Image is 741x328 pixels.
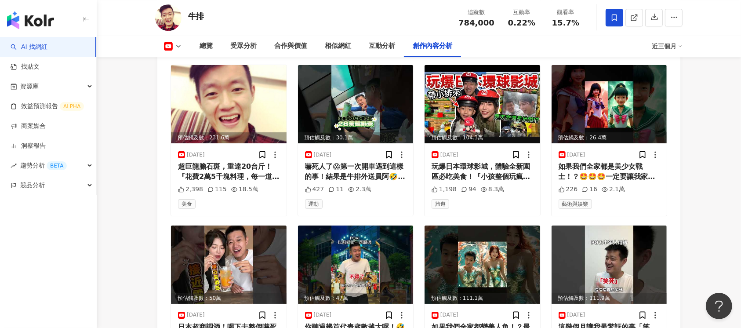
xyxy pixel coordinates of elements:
div: 超巨龍膽石斑，重達20台斤！『花費2萬5千塊料理，每一道都超好吃！』重達19.2臺斤的龍膽石斑料理 居然可以被廚師煮成三菜一湯，每一口都超美味！] 不過一吃飽災難就開始了 低頭一看發現牛奶糖吃得... [178,162,280,182]
img: post-image [552,65,667,143]
div: [DATE] [567,311,585,319]
div: post-image預估觸及數：111.9萬 [552,226,667,304]
span: 趨勢分析 [20,156,67,175]
div: 預估觸及數：231.6萬 [171,132,287,143]
div: post-image預估觸及數：47萬 [298,226,414,304]
span: rise [11,163,17,169]
div: [DATE] [567,151,585,159]
div: 觀看率 [549,8,582,17]
div: [DATE] [314,151,332,159]
div: 16 [582,185,597,194]
div: 115 [207,185,227,194]
a: 商案媒合 [11,122,46,131]
div: post-image預估觸及數：104.3萬 [425,65,540,143]
div: 牛排 [188,11,204,22]
span: 運動 [305,199,323,209]
a: 洞察報告 [11,142,46,150]
span: 旅遊 [432,199,449,209]
div: 追蹤數 [458,8,494,17]
div: 11 [328,185,344,194]
div: 94 [461,185,476,194]
div: 預估觸及數：104.3萬 [425,132,540,143]
div: 互動分析 [369,41,395,51]
img: post-image [552,226,667,304]
div: 2.1萬 [602,185,625,194]
div: 8.3萬 [481,185,504,194]
span: 15.7% [552,18,579,27]
span: 藝術與娛樂 [559,199,592,209]
span: 0.22% [508,18,535,27]
div: 427 [305,185,324,194]
span: 競品分析 [20,175,45,195]
div: 1,198 [432,185,457,194]
span: 美食 [178,199,196,209]
div: 226 [559,185,578,194]
img: post-image [171,65,287,143]
span: 資源庫 [20,77,39,96]
img: post-image [298,65,414,143]
div: post-image預估觸及數：111.1萬 [425,226,540,304]
span: 784,000 [458,18,494,27]
div: BETA [47,161,67,170]
div: [DATE] [314,311,332,319]
div: 預估觸及數：26.4萬 [552,132,667,143]
img: KOL Avatar [155,4,182,31]
div: [DATE] [187,151,205,159]
div: 如果我們全家都是美少女戰士！？🤩🤩🤩一定要讓我家人試試看 [559,162,660,182]
div: post-image預估觸及數：30.1萬 [298,65,414,143]
div: 預估觸及數：111.9萬 [552,293,667,304]
div: 嚇死人了😱第一次開車遇到這樣的事！結果是牛排外送員阿🤣@cocoteamarketing🌼CoCo全新登場 👉 28茉輕乳茶 🌼✔ 蘊含28朵以上茉莉花香✔ 茶感清爽淡雅、花香滿溢✔ 100%紐... [305,162,407,182]
div: 預估觸及數：47萬 [298,293,414,304]
div: 總覽 [200,41,213,51]
img: post-image [298,226,414,304]
img: post-image [425,65,540,143]
img: post-image [425,226,540,304]
a: 找貼文 [11,62,40,71]
iframe: Help Scout Beacon - Open [706,293,732,319]
div: 創作內容分析 [413,41,452,51]
div: 合作與價值 [274,41,307,51]
div: [DATE] [440,151,458,159]
div: 預估觸及數：30.1萬 [298,132,414,143]
img: logo [7,11,54,29]
div: 玩爆日本環球影城，體驗全新園區必吃美食！『小孩整個玩瘋了！』我們來到小朋友最愛的天堂-日本環球影城 今年終於帶牛小排一起出國啦🏃‍ 這次出國，我們發現一個很棒的【Travel Contents ... [432,162,533,182]
img: post-image [171,226,287,304]
div: post-image預估觸及數：231.6萬 [171,65,287,143]
div: [DATE] [187,311,205,319]
div: [DATE] [440,311,458,319]
div: 受眾分析 [230,41,257,51]
div: 2.3萬 [348,185,371,194]
div: post-image預估觸及數：50萬 [171,226,287,304]
div: post-image預估觸及數：26.4萬 [552,65,667,143]
a: searchAI 找網紅 [11,43,47,51]
div: 相似網紅 [325,41,351,51]
div: 18.5萬 [231,185,258,194]
div: 互動率 [505,8,538,17]
div: 預估觸及數：50萬 [171,293,287,304]
div: 近三個月 [652,39,683,53]
div: 預估觸及數：111.1萬 [425,293,540,304]
div: 2,398 [178,185,203,194]
a: 效益預測報告ALPHA [11,102,84,111]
